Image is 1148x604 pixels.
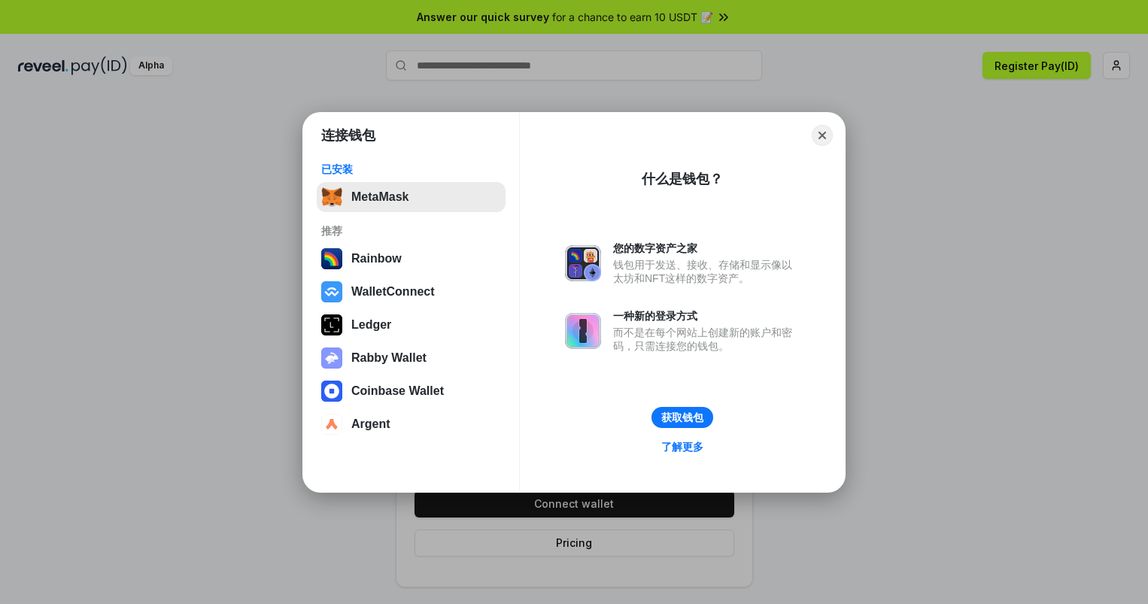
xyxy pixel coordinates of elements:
button: Ledger [317,310,506,340]
button: Coinbase Wallet [317,376,506,406]
button: Argent [317,409,506,439]
h1: 连接钱包 [321,126,375,144]
img: svg+xml,%3Csvg%20width%3D%2228%22%20height%3D%2228%22%20viewBox%3D%220%200%2028%2028%22%20fill%3D... [321,414,342,435]
img: svg+xml,%3Csvg%20xmlns%3D%22http%3A%2F%2Fwww.w3.org%2F2000%2Fsvg%22%20width%3D%2228%22%20height%3... [321,314,342,335]
img: svg+xml,%3Csvg%20fill%3D%22none%22%20height%3D%2233%22%20viewBox%3D%220%200%2035%2033%22%20width%... [321,187,342,208]
div: Coinbase Wallet [351,384,444,398]
button: Rainbow [317,244,506,274]
div: Rabby Wallet [351,351,427,365]
div: 钱包用于发送、接收、存储和显示像以太坊和NFT这样的数字资产。 [613,258,800,285]
button: WalletConnect [317,277,506,307]
div: Ledger [351,318,391,332]
img: svg+xml,%3Csvg%20xmlns%3D%22http%3A%2F%2Fwww.w3.org%2F2000%2Fsvg%22%20fill%3D%22none%22%20viewBox... [565,313,601,349]
div: Rainbow [351,252,402,266]
a: 了解更多 [652,437,712,457]
div: WalletConnect [351,285,435,299]
img: svg+xml,%3Csvg%20width%3D%2228%22%20height%3D%2228%22%20viewBox%3D%220%200%2028%2028%22%20fill%3D... [321,281,342,302]
div: 您的数字资产之家 [613,241,800,255]
div: 推荐 [321,224,501,238]
div: 了解更多 [661,440,703,454]
div: 一种新的登录方式 [613,309,800,323]
img: svg+xml,%3Csvg%20xmlns%3D%22http%3A%2F%2Fwww.w3.org%2F2000%2Fsvg%22%20fill%3D%22none%22%20viewBox... [565,245,601,281]
div: Argent [351,417,390,431]
button: Rabby Wallet [317,343,506,373]
div: 已安装 [321,162,501,176]
button: Close [812,125,833,146]
button: MetaMask [317,182,506,212]
div: MetaMask [351,190,408,204]
div: 什么是钱包？ [642,170,723,188]
div: 获取钱包 [661,411,703,424]
img: svg+xml,%3Csvg%20width%3D%2228%22%20height%3D%2228%22%20viewBox%3D%220%200%2028%2028%22%20fill%3D... [321,381,342,402]
div: 而不是在每个网站上创建新的账户和密码，只需连接您的钱包。 [613,326,800,353]
button: 获取钱包 [651,407,713,428]
img: svg+xml,%3Csvg%20width%3D%22120%22%20height%3D%22120%22%20viewBox%3D%220%200%20120%20120%22%20fil... [321,248,342,269]
img: svg+xml,%3Csvg%20xmlns%3D%22http%3A%2F%2Fwww.w3.org%2F2000%2Fsvg%22%20fill%3D%22none%22%20viewBox... [321,348,342,369]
